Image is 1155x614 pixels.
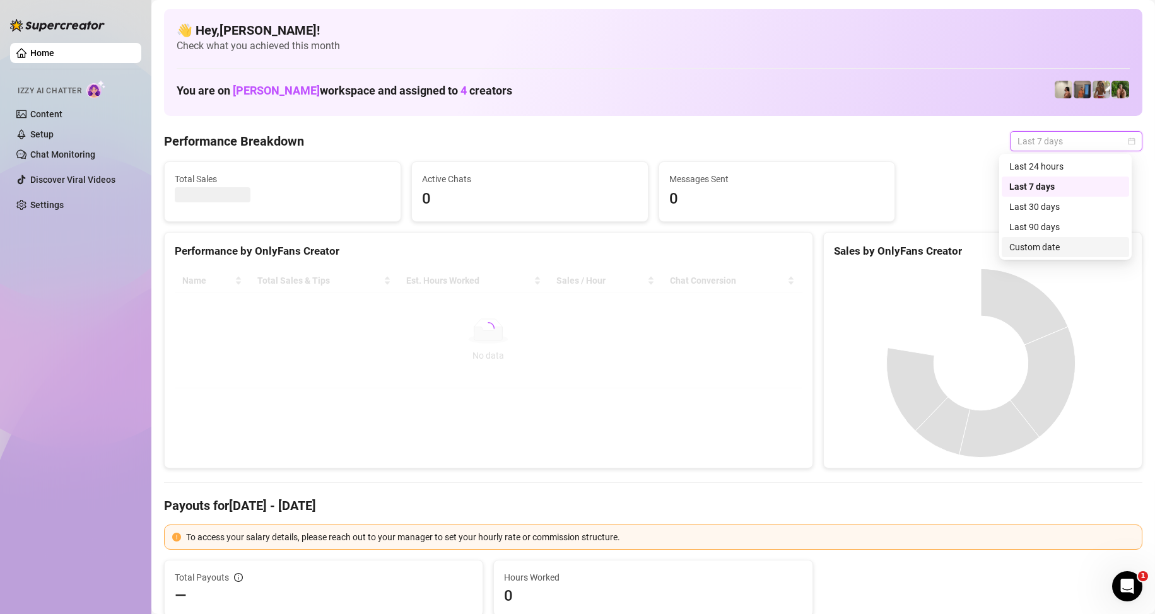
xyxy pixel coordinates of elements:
[30,48,54,58] a: Home
[30,200,64,210] a: Settings
[422,187,638,211] span: 0
[1002,177,1129,197] div: Last 7 days
[1009,200,1122,214] div: Last 30 days
[1009,180,1122,194] div: Last 7 days
[504,586,802,606] span: 0
[172,533,181,542] span: exclamation-circle
[1017,132,1135,151] span: Last 7 days
[86,80,106,98] img: AI Chatter
[175,586,187,606] span: —
[669,187,885,211] span: 0
[18,85,81,97] span: Izzy AI Chatter
[175,243,802,260] div: Performance by OnlyFans Creator
[10,19,105,32] img: logo-BBDzfeDw.svg
[1009,240,1122,254] div: Custom date
[186,530,1134,544] div: To access your salary details, please reach out to your manager to set your hourly rate or commis...
[1128,137,1135,145] span: calendar
[1138,571,1148,581] span: 1
[479,320,497,337] span: loading
[422,172,638,186] span: Active Chats
[175,571,229,584] span: Total Payouts
[1112,571,1142,601] iframe: Intercom live chat
[164,497,1142,514] h4: Payouts for [DATE] - [DATE]
[30,149,95,159] a: Chat Monitoring
[1009,220,1122,234] div: Last 90 days
[234,573,243,582] span: info-circle
[177,39,1130,53] span: Check what you achieved this month
[175,172,390,186] span: Total Sales
[1002,217,1129,237] div: Last 90 days
[30,129,54,139] a: Setup
[1009,159,1122,173] div: Last 24 hours
[1002,237,1129,257] div: Custom date
[460,84,467,97] span: 4
[669,172,885,186] span: Messages Sent
[1093,81,1110,98] img: Nathaniel
[30,175,115,185] a: Discover Viral Videos
[1055,81,1072,98] img: Ralphy
[233,84,320,97] span: [PERSON_NAME]
[1002,156,1129,177] div: Last 24 hours
[177,21,1130,39] h4: 👋 Hey, [PERSON_NAME] !
[30,109,62,119] a: Content
[1111,81,1129,98] img: Nathaniel
[834,243,1132,260] div: Sales by OnlyFans Creator
[504,571,802,584] span: Hours Worked
[1074,81,1091,98] img: Wayne
[164,132,304,150] h4: Performance Breakdown
[1002,197,1129,217] div: Last 30 days
[177,84,512,98] h1: You are on workspace and assigned to creators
